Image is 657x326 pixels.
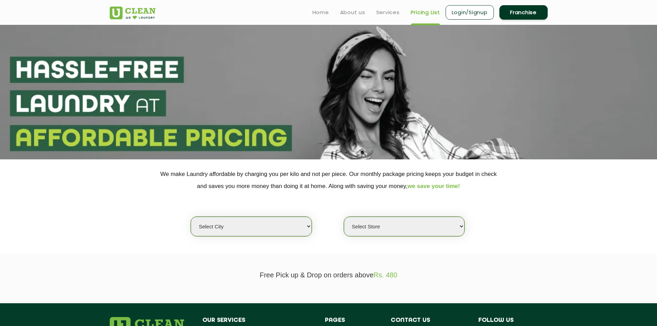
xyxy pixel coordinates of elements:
a: Franchise [499,5,548,20]
p: We make Laundry affordable by charging you per kilo and not per piece. Our monthly package pricin... [110,168,548,192]
p: Free Pick up & Drop on orders above [110,271,548,279]
img: UClean Laundry and Dry Cleaning [110,7,156,19]
a: About us [340,8,365,17]
span: Rs. 480 [374,271,397,279]
span: we save your time! [408,183,460,189]
a: Home [312,8,329,17]
a: Login/Signup [446,5,494,20]
a: Pricing List [411,8,440,17]
a: Services [376,8,400,17]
